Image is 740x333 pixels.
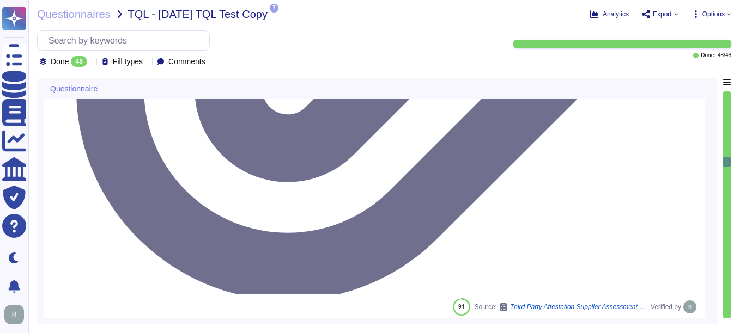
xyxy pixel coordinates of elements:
span: Third Party Attestation Supplier Assessment Questionnaire v5.0 (3) [510,304,646,310]
span: 94 [458,304,464,310]
span: Done: [701,53,715,58]
span: Verified by [651,304,681,310]
span: 7 [270,4,278,13]
span: Done [51,58,69,65]
span: Analytics [603,11,629,17]
button: Analytics [590,10,629,18]
span: 48 / 48 [718,53,731,58]
span: Export [653,11,672,17]
span: Questionnaire [50,85,98,92]
img: user [683,300,696,313]
input: Search by keywords [43,31,209,50]
img: user [4,305,24,324]
span: Source: [475,303,646,311]
span: Questionnaires [37,9,111,20]
span: Fill types [113,58,143,65]
span: Options [702,11,725,17]
span: TQL - [DATE] TQL Test Copy [128,9,268,20]
button: user [2,303,32,326]
div: 48 [71,56,87,67]
span: Comments [168,58,205,65]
